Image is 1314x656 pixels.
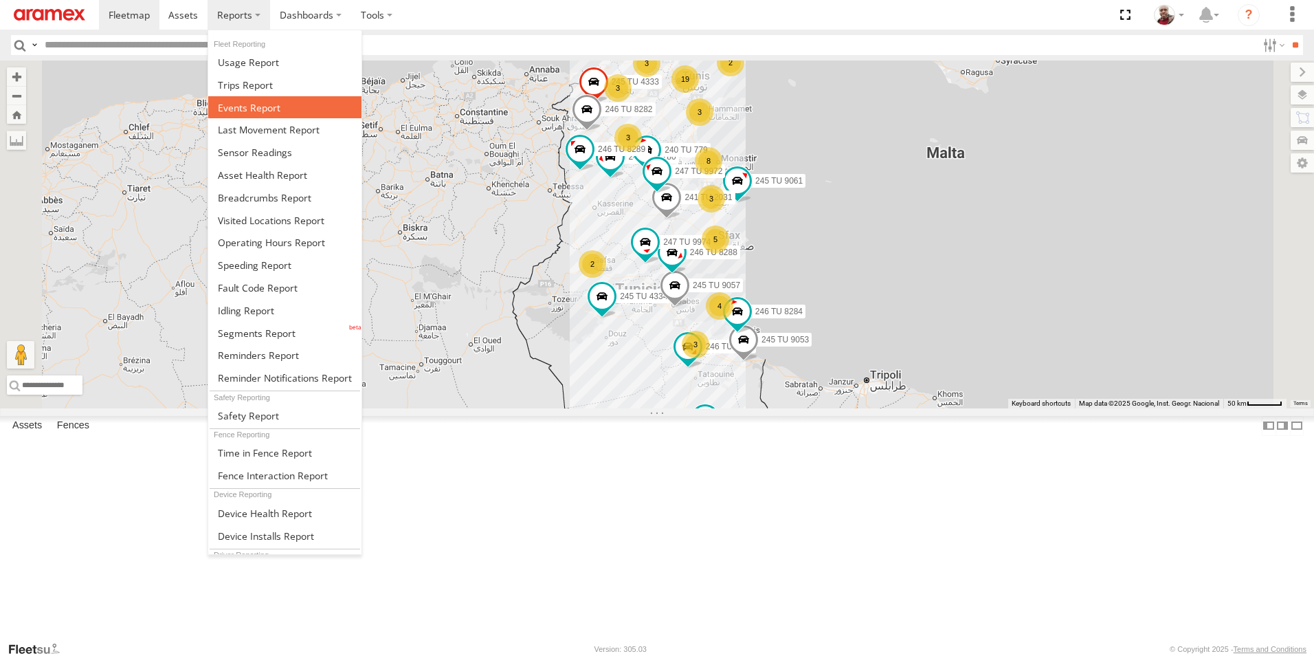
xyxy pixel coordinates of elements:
a: Device Installs Report [208,525,361,547]
span: 246 TU 8282 [605,105,652,115]
a: Breadcrumbs Report [208,186,361,209]
a: Fault Code Report [208,276,361,299]
a: Full Events Report [208,96,361,119]
button: Keyboard shortcuts [1012,399,1071,408]
div: 4 [706,292,733,320]
button: Map Scale: 50 km per 48 pixels [1223,399,1287,408]
div: Version: 305.03 [594,645,647,653]
label: Measure [7,131,26,150]
a: Safety Report [208,404,361,427]
label: Hide Summary Table [1290,416,1304,436]
span: 247 TU 9972 [675,166,722,176]
div: © Copyright 2025 - [1170,645,1306,653]
i: ? [1238,4,1260,26]
span: 245 TU 9061 [755,177,803,186]
label: Dock Summary Table to the Right [1276,416,1289,436]
a: Visit our Website [8,642,71,656]
a: Device Health Report [208,502,361,525]
a: Asset Operating Hours Report [208,231,361,254]
span: 245 TU 4334 [620,292,667,301]
span: 247 TU 9974 [663,237,711,247]
div: 2 [579,250,606,278]
div: 3 [698,185,725,212]
a: Service Reminder Notifications Report [208,367,361,389]
button: Drag Pegman onto the map to open Street View [7,341,34,369]
label: Search Query [29,35,40,55]
div: 2 [717,49,744,76]
span: 241 TU 2031 [684,193,732,202]
button: Zoom Home [7,105,26,124]
img: aramex-logo.svg [14,9,85,21]
div: 3 [682,331,709,358]
a: Last Movement Report [208,118,361,141]
span: 246 TU 8289 [598,144,645,154]
label: Map Settings [1291,153,1314,173]
span: 50 km [1227,400,1247,407]
a: Terms and Conditions [1234,645,1306,653]
a: Fleet Speed Report [208,254,361,276]
span: 245 TU 9057 [693,281,740,291]
div: 3 [686,98,713,126]
span: 245 TU 9053 [761,335,809,345]
a: Usage Report [208,51,361,74]
label: Assets [5,416,49,435]
button: Zoom in [7,67,26,86]
a: Trips Report [208,74,361,96]
label: Fences [50,416,96,435]
span: 246 TU 8288 [690,248,737,257]
label: Search Filter Options [1258,35,1287,55]
a: Fence Interaction Report [208,464,361,487]
label: Dock Summary Table to the Left [1262,416,1276,436]
div: 3 [633,50,660,77]
span: 245 TU 4333 [612,77,659,87]
a: Sensor Readings [208,141,361,164]
a: Reminders Report [208,345,361,367]
a: Time in Fences Report [208,441,361,464]
div: 19 [671,65,699,93]
div: Majdi Ghannoudi [1149,5,1189,25]
div: 3 [614,124,642,151]
span: 246 TU 8284 [755,307,803,316]
div: 3 [604,74,632,102]
span: Map data ©2025 Google, Inst. Geogr. Nacional [1079,400,1219,407]
div: 5 [702,226,729,253]
a: Asset Health Report [208,164,361,186]
a: Visited Locations Report [208,209,361,232]
button: Zoom out [7,86,26,105]
a: Terms [1293,401,1308,406]
span: 246 TU 8280 [628,153,676,162]
span: 240 TU 779 [665,146,708,155]
div: 8 [695,147,722,175]
a: Segments Report [208,322,361,345]
a: Idling Report [208,299,361,322]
